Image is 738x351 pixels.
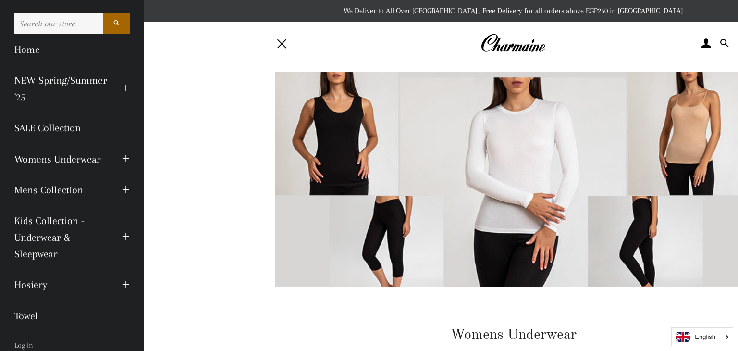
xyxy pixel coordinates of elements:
[7,301,137,331] a: Towel
[7,205,115,269] a: Kids Collection - Underwear & Sleepwear
[695,334,715,340] i: English
[676,332,728,342] a: English
[7,269,115,300] a: Hosiery
[7,175,115,205] a: Mens Collection
[7,113,137,143] a: SALE Collection
[7,144,115,175] a: Womens Underwear
[7,34,137,65] a: Home
[7,65,115,113] a: NEW Spring/Summer '25
[480,33,545,54] img: Charmaine Egypt
[14,13,103,34] input: Search our store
